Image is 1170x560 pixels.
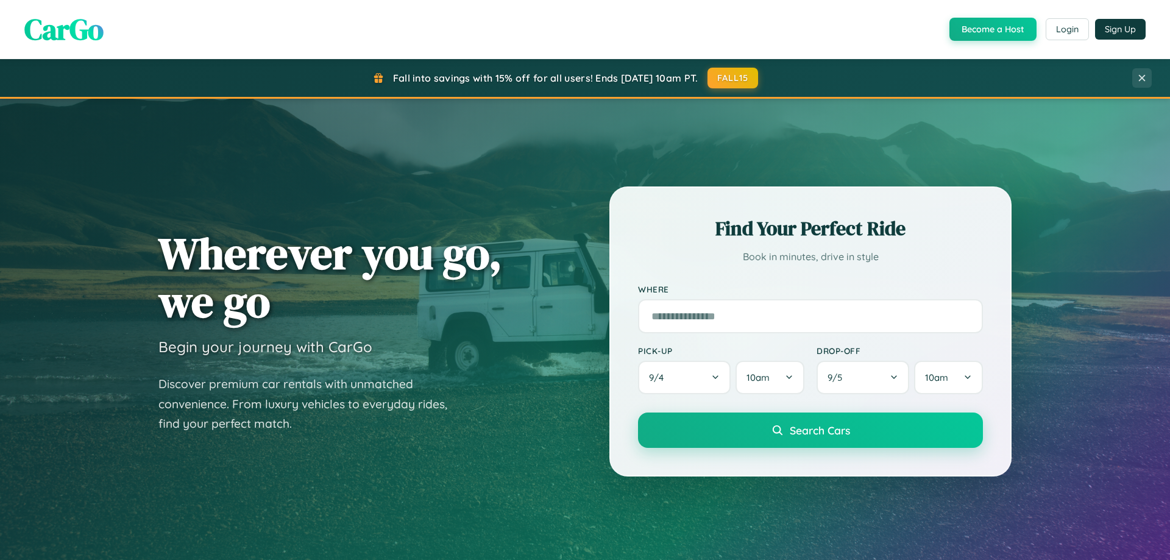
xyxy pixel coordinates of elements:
[746,372,770,383] span: 10am
[638,284,983,294] label: Where
[949,18,1037,41] button: Become a Host
[817,346,983,356] label: Drop-off
[1095,19,1146,40] button: Sign Up
[925,372,948,383] span: 10am
[393,72,698,84] span: Fall into savings with 15% off for all users! Ends [DATE] 10am PT.
[638,361,731,394] button: 9/4
[1046,18,1089,40] button: Login
[638,215,983,242] h2: Find Your Perfect Ride
[638,346,804,356] label: Pick-up
[158,229,502,325] h1: Wherever you go, we go
[790,424,850,437] span: Search Cars
[638,413,983,448] button: Search Cars
[24,9,104,49] span: CarGo
[707,68,759,88] button: FALL15
[158,374,463,434] p: Discover premium car rentals with unmatched convenience. From luxury vehicles to everyday rides, ...
[158,338,372,356] h3: Begin your journey with CarGo
[817,361,909,394] button: 9/5
[736,361,804,394] button: 10am
[914,361,983,394] button: 10am
[649,372,670,383] span: 9 / 4
[828,372,848,383] span: 9 / 5
[638,248,983,266] p: Book in minutes, drive in style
